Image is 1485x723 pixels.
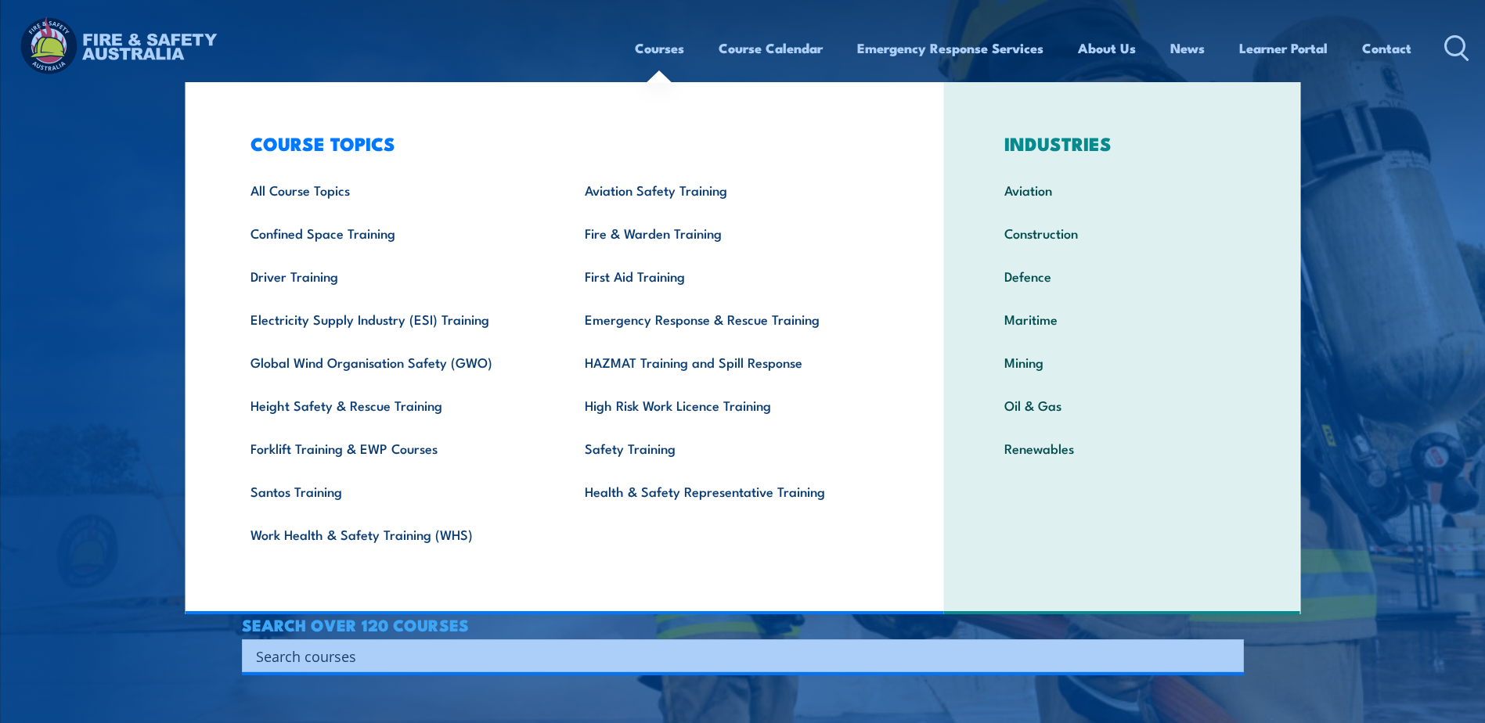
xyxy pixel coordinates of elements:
a: Learner Portal [1239,27,1328,69]
a: Emergency Response Services [857,27,1043,69]
a: Course Calendar [719,27,823,69]
a: Global Wind Organisation Safety (GWO) [226,340,560,383]
a: Work Health & Safety Training (WHS) [226,513,560,556]
a: Emergency Response & Rescue Training [560,297,895,340]
a: Renewables [980,426,1264,469]
a: Courses [635,27,684,69]
a: Driver Training [226,254,560,297]
a: Health & Safety Representative Training [560,469,895,513]
a: Aviation Safety Training [560,168,895,211]
a: Mining [980,340,1264,383]
a: Oil & Gas [980,383,1264,426]
a: Safety Training [560,426,895,469]
button: Search magnifier button [1216,645,1238,667]
a: Forklift Training & EWP Courses [226,426,560,469]
a: HAZMAT Training and Spill Response [560,340,895,383]
a: First Aid Training [560,254,895,297]
a: Maritime [980,297,1264,340]
h3: INDUSTRIES [980,132,1264,154]
a: News [1170,27,1205,69]
a: Contact [1362,27,1411,69]
a: Aviation [980,168,1264,211]
a: All Course Topics [226,168,560,211]
h4: SEARCH OVER 120 COURSES [242,616,1244,633]
a: Santos Training [226,469,560,513]
form: Search form [259,645,1213,667]
a: Electricity Supply Industry (ESI) Training [226,297,560,340]
a: Construction [980,211,1264,254]
a: Fire & Warden Training [560,211,895,254]
a: Height Safety & Rescue Training [226,383,560,426]
a: Defence [980,254,1264,297]
a: High Risk Work Licence Training [560,383,895,426]
a: About Us [1078,27,1136,69]
h3: COURSE TOPICS [226,132,895,154]
input: Search input [256,644,1209,667]
a: Confined Space Training [226,211,560,254]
